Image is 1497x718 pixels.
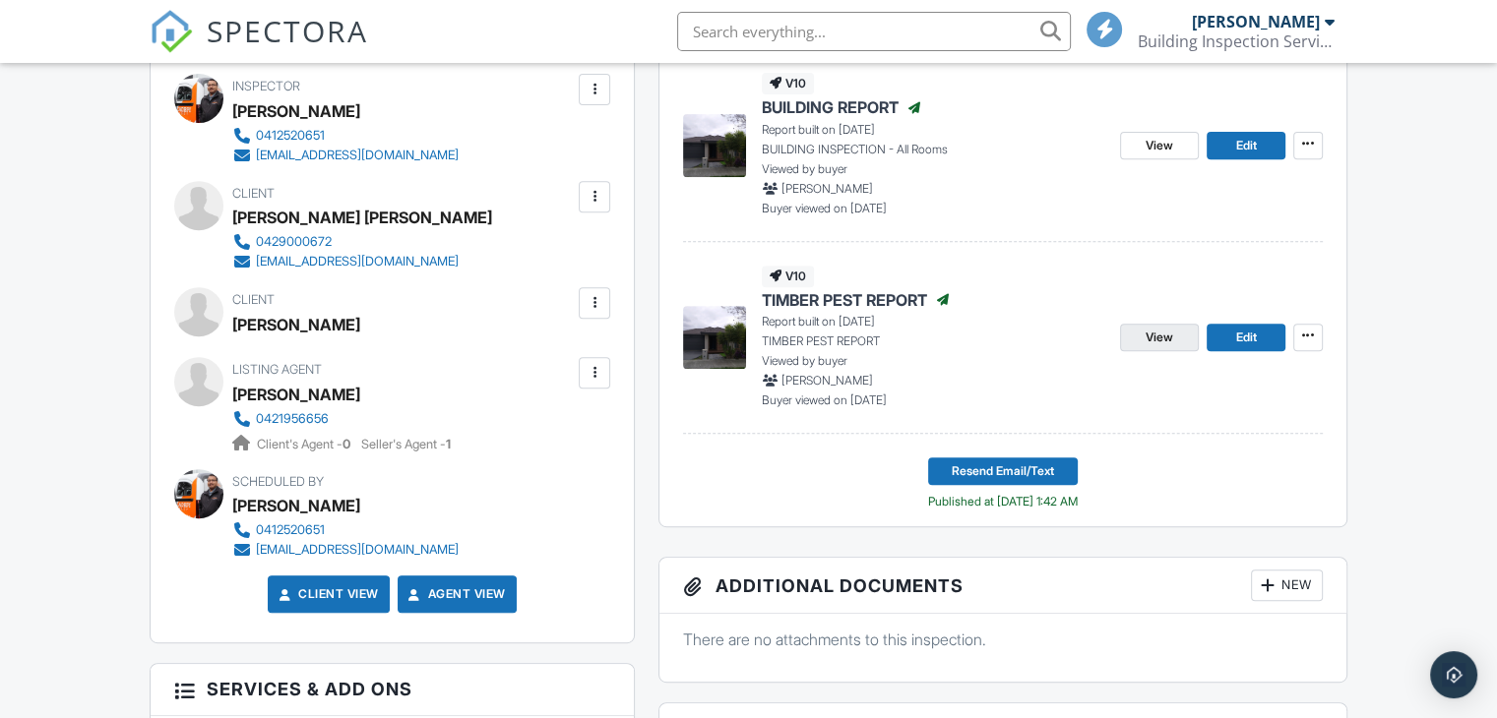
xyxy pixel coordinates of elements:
span: Scheduled By [232,474,324,489]
div: [PERSON_NAME] [232,310,360,339]
a: [EMAIL_ADDRESS][DOMAIN_NAME] [232,540,459,560]
p: There are no attachments to this inspection. [683,628,1323,650]
span: Inspector [232,79,300,93]
div: 0429000672 [256,234,332,250]
img: The Best Home Inspection Software - Spectora [150,10,193,53]
span: Client [232,292,275,307]
h3: Services & Add ons [151,664,634,715]
strong: 1 [446,437,451,451]
h3: Additional Documents [659,558,1346,614]
a: SPECTORA [150,27,368,68]
span: Client [232,186,275,201]
div: Open Intercom Messenger [1430,651,1477,698]
span: Client's Agent - [257,437,353,451]
div: 0412520651 [256,522,325,538]
strong: 0 [343,437,350,451]
a: 0412520651 [232,520,459,540]
div: [PERSON_NAME] [232,380,360,409]
div: 0412520651 [256,128,325,144]
a: [EMAIL_ADDRESS][DOMAIN_NAME] [232,146,459,165]
div: [PERSON_NAME] [232,491,360,520]
div: [PERSON_NAME] [232,96,360,126]
a: 0421956656 [232,409,435,429]
a: [EMAIL_ADDRESS][DOMAIN_NAME] [232,252,476,271]
div: [EMAIL_ADDRESS][DOMAIN_NAME] [256,148,459,163]
a: Agent View [405,584,506,604]
div: Building Inspection Services [1138,31,1335,51]
input: Search everything... [677,12,1071,51]
span: SPECTORA [207,10,368,51]
a: 0412520651 [232,126,459,146]
div: [EMAIL_ADDRESS][DOMAIN_NAME] [256,542,459,558]
span: Listing Agent [232,362,322,377]
div: [PERSON_NAME] [1192,12,1320,31]
span: Seller's Agent - [361,437,451,451]
div: New [1251,569,1323,601]
div: [PERSON_NAME] [PERSON_NAME] [232,203,492,232]
a: Client View [275,584,379,604]
div: 0421956656 [256,411,329,427]
div: [EMAIL_ADDRESS][DOMAIN_NAME] [256,254,459,269]
a: 0429000672 [232,232,476,252]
